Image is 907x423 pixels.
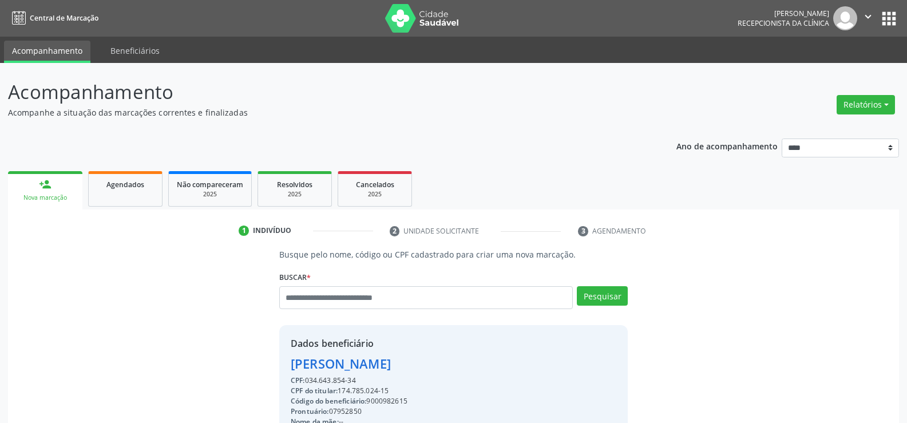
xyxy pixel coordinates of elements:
button:  [857,6,879,30]
a: Beneficiários [102,41,168,61]
div: 1 [239,226,249,236]
p: Ano de acompanhamento [676,139,778,153]
span: Resolvidos [277,180,312,189]
div: Dados beneficiário [291,337,601,350]
div: person_add [39,178,52,191]
button: apps [879,9,899,29]
div: 2025 [177,190,243,199]
span: CPF: [291,375,305,385]
span: CPF do titular: [291,386,338,396]
i:  [862,10,874,23]
span: Cancelados [356,180,394,189]
p: Acompanhe a situação das marcações correntes e finalizadas [8,106,632,118]
div: Indivíduo [253,226,291,236]
span: Código do beneficiário: [291,396,366,406]
span: Agendados [106,180,144,189]
a: Central de Marcação [8,9,98,27]
a: Acompanhamento [4,41,90,63]
div: Nova marcação [16,193,74,202]
div: 174.785.024-15 [291,386,601,396]
div: 9000982615 [291,396,601,406]
span: Central de Marcação [30,13,98,23]
button: Pesquisar [577,286,628,306]
span: Recepcionista da clínica [738,18,829,28]
p: Busque pelo nome, código ou CPF cadastrado para criar uma nova marcação. [279,248,628,260]
div: 07952850 [291,406,601,417]
div: 2025 [346,190,403,199]
p: Acompanhamento [8,78,632,106]
label: Buscar [279,268,311,286]
div: [PERSON_NAME] [291,354,601,373]
button: Relatórios [837,95,895,114]
span: Prontuário: [291,406,329,416]
span: Não compareceram [177,180,243,189]
div: 2025 [266,190,323,199]
img: img [833,6,857,30]
div: [PERSON_NAME] [738,9,829,18]
div: 034.643.854-34 [291,375,601,386]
